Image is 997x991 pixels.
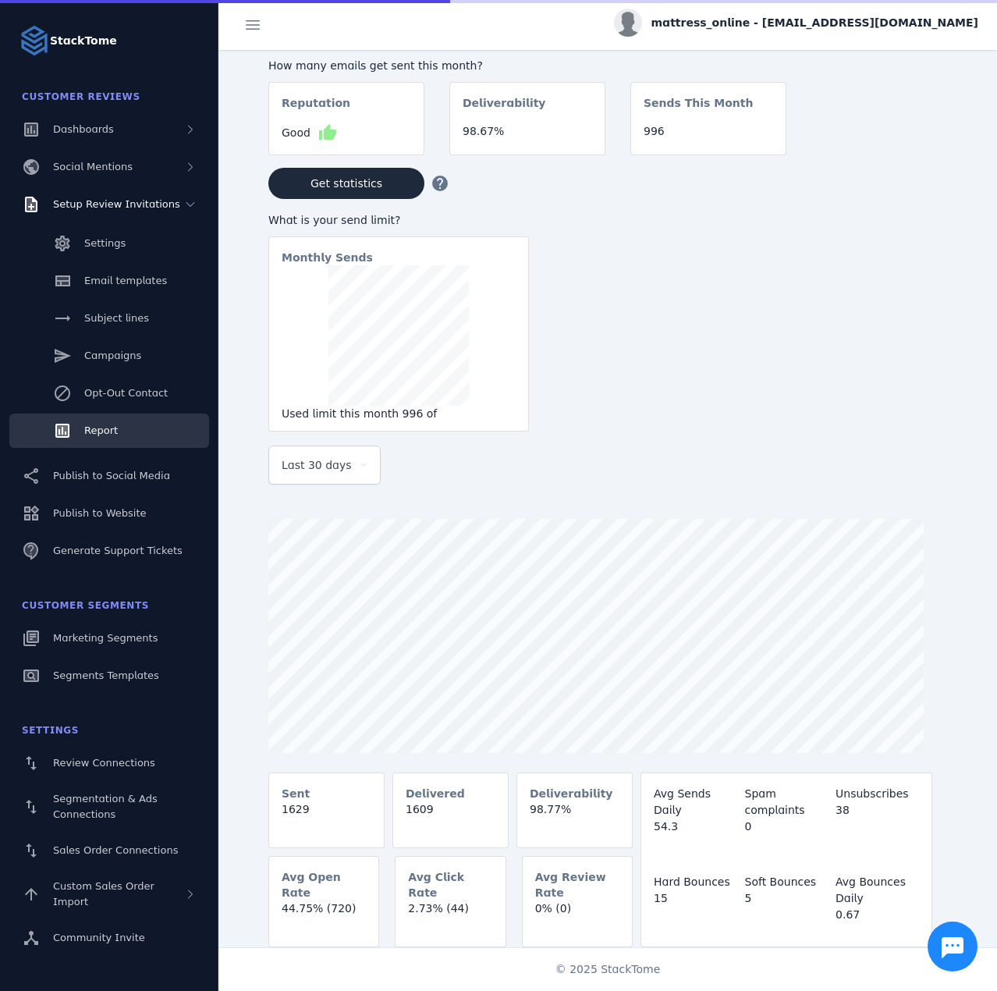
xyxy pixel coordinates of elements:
[9,226,209,261] a: Settings
[53,161,133,172] span: Social Mentions
[53,545,183,556] span: Generate Support Tickets
[9,746,209,780] a: Review Connections
[836,907,919,923] div: 0.67
[53,470,170,481] span: Publish to Social Media
[269,801,384,830] mat-card-content: 1629
[84,387,168,399] span: Opt-Out Contact
[745,786,828,819] div: Spam complaints
[84,312,149,324] span: Subject lines
[9,496,209,531] a: Publish to Website
[9,621,209,655] a: Marketing Segments
[282,406,516,422] div: Used limit this month 996 of
[84,424,118,436] span: Report
[53,632,158,644] span: Marketing Segments
[268,212,529,229] div: What is your send limit?
[408,869,492,900] mat-card-subtitle: Avg Click Rate
[9,534,209,568] a: Generate Support Tickets
[406,786,465,801] mat-card-subtitle: Delivered
[523,900,632,929] mat-card-content: 0% (0)
[53,507,146,519] span: Publish to Website
[53,844,178,856] span: Sales Order Connections
[9,264,209,298] a: Email templates
[463,95,546,123] mat-card-subtitle: Deliverability
[22,725,79,736] span: Settings
[282,95,350,123] mat-card-subtitle: Reputation
[517,801,632,830] mat-card-content: 98.77%
[282,250,373,265] mat-card-subtitle: Monthly Sends
[745,890,828,907] div: 5
[9,301,209,336] a: Subject lines
[836,874,919,907] div: Avg Bounces Daily
[745,819,828,835] div: 0
[9,783,209,830] a: Segmentation & Ads Connections
[651,15,978,31] span: mattress_online - [EMAIL_ADDRESS][DOMAIN_NAME]
[555,961,661,978] span: © 2025 StackTome
[654,874,737,890] div: Hard Bounces
[654,786,737,819] div: Avg Sends Daily
[654,819,737,835] div: 54.3
[282,869,366,900] mat-card-subtitle: Avg Open Rate
[396,900,505,929] mat-card-content: 2.73% (44)
[310,178,382,189] span: Get statistics
[53,757,155,769] span: Review Connections
[53,793,158,820] span: Segmentation & Ads Connections
[9,833,209,868] a: Sales Order Connections
[9,921,209,955] a: Community Invite
[84,275,167,286] span: Email templates
[282,456,352,474] span: Last 30 days
[282,125,310,141] span: Good
[53,932,145,943] span: Community Invite
[282,786,310,801] mat-card-subtitle: Sent
[53,198,180,210] span: Setup Review Invitations
[22,600,149,611] span: Customer Segments
[19,25,50,56] img: Logo image
[9,339,209,373] a: Campaigns
[22,91,140,102] span: Customer Reviews
[53,880,154,908] span: Custom Sales Order Import
[654,890,737,907] div: 15
[614,9,642,37] img: profile.jpg
[745,874,828,890] div: Soft Bounces
[836,786,919,802] div: Unsubscribes
[463,123,592,140] div: 98.67%
[9,376,209,410] a: Opt-Out Contact
[268,168,424,199] button: Get statistics
[9,459,209,493] a: Publish to Social Media
[836,802,919,819] div: 38
[631,123,786,152] mat-card-content: 996
[9,414,209,448] a: Report
[535,869,619,900] mat-card-subtitle: Avg Review Rate
[530,786,613,801] mat-card-subtitle: Deliverability
[9,659,209,693] a: Segments Templates
[268,58,786,74] div: How many emails get sent this month?
[644,95,753,123] mat-card-subtitle: Sends This Month
[50,33,117,49] strong: StackTome
[84,237,126,249] span: Settings
[393,801,508,830] mat-card-content: 1609
[614,9,978,37] button: mattress_online - [EMAIL_ADDRESS][DOMAIN_NAME]
[53,670,159,681] span: Segments Templates
[53,123,114,135] span: Dashboards
[318,123,337,142] mat-icon: thumb_up
[269,900,378,929] mat-card-content: 44.75% (720)
[84,350,141,361] span: Campaigns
